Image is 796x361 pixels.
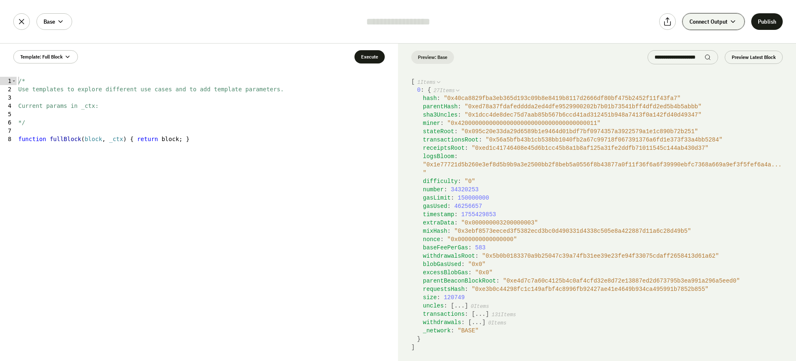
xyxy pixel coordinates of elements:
span: excessBlobGas [423,269,468,276]
div: : [423,111,783,119]
span: 34320253 [451,186,478,193]
span: blobGasUsed [423,261,461,268]
div: : [423,177,783,185]
div: : [423,260,783,268]
div: : [423,318,783,327]
div: : [423,252,783,260]
div: : [423,94,783,102]
span: 0 Items [488,320,506,326]
div: : [423,152,783,177]
span: receiptsRoot [423,145,465,151]
span: " 0x1e77721d5b260e3ef8d5b9b9a3e2500bb2f8beb5a0556f8b43877a0f11f36f6a6f39990ebfc7368a669a9ef3f5fef... [423,161,781,176]
div: : [423,102,783,111]
span: miner [423,120,440,127]
span: baseFeePerGas [423,244,468,251]
button: Template: Full Block [13,50,78,63]
span: " 0x4200000000000000000000000000000000000011 " [447,120,601,127]
span: " 0x0 " [475,269,493,276]
span: 0 [417,87,420,93]
span: 0 Items [471,304,489,310]
span: Base [44,17,55,26]
div: : [423,127,783,136]
span: ] [411,344,415,351]
div: : [423,202,783,210]
button: Execute [354,50,385,63]
button: ... [472,318,482,327]
span: size [423,294,437,301]
span: " 0x095c20e33da29d6589b1e9464d01bdf7bf0974357a3922579a1e1c890b72b251 " [461,128,698,135]
span: " BASE " [458,327,478,334]
div: : [423,227,783,235]
div: : [423,310,783,318]
button: ... [454,302,465,310]
span: 131 Items [492,312,516,318]
span: withdrawals [423,319,461,326]
span: 46256657 [454,203,482,210]
span: stateRoot [423,128,454,135]
span: hash [423,95,437,102]
span: " 0xe4d7c7a60c4125b4c0af4cfd32e8d72e13887ed2d673795b3ea991a296a5eed0 " [503,278,740,284]
span: " 0x3ebf8573eeced3f5382ecd3bc0d490331d4338c505e8a422887d11a6c28d49b5 " [454,228,691,234]
span: 150000000 [458,195,489,201]
span: logsBloom [423,153,454,160]
button: Base [36,13,72,30]
span: " 0x0 " [468,261,485,268]
div: : [423,244,783,252]
button: ... [475,310,485,318]
span: } [417,336,420,342]
div: : [423,185,783,194]
div: : [423,277,783,285]
div: : [423,136,783,144]
span: parentBeaconBlockRoot [423,278,496,284]
span: uncles [423,302,444,309]
span: 120749 [444,294,464,301]
div: : [423,293,783,302]
span: transactionsRoot [423,137,478,143]
span: " 0x40ca8829fba3eb365d193c09b8e8419b8117d2666df80bf475b2452f11f43fa7 " [444,95,680,102]
div: : [423,302,783,310]
span: parentHash [423,103,458,110]
div: : [417,86,783,343]
div: : [423,119,783,127]
span: " 0x56a5bfb43b1cb538bb1040fb2a67c99718f067391376a6fd1e373f33a4bb5284 " [485,137,722,143]
span: ] [485,311,489,317]
span: 1755429853 [461,211,496,218]
span: timestamp [423,211,454,218]
button: Publish [751,13,783,30]
div: : [423,144,783,152]
span: [ [451,302,454,309]
span: [ [472,311,475,317]
span: " 0xed1c41746408e45d6b1cc45b8a1b8af125a31fe2ddfb71011545c144ab430d37 " [472,145,709,151]
span: ] [482,319,485,326]
span: extraData [423,220,454,226]
span: difficulty [423,178,458,185]
span: " 0xe3b0c44298fc1c149afbf4c8996fb92427ae41e4649b934ca495991b7852b855 " [472,286,709,293]
span: Toggle code folding, rows 1 through 6 [12,77,16,85]
span: withdrawalsRoot [423,253,475,259]
span: { [427,87,431,93]
span: _network [423,327,451,334]
span: gasUsed [423,203,447,210]
span: gasLimit [423,195,451,201]
span: 27 Items [434,88,455,94]
div: : [423,285,783,293]
span: nonce [423,236,440,243]
span: Connect Output [689,17,728,26]
span: sha3Uncles [423,112,458,118]
span: " 0 " [465,178,475,185]
span: requestsHash [423,286,465,293]
span: number [423,186,444,193]
span: 1 Items [417,80,436,85]
span: mixHash [423,228,447,234]
span: ] [465,302,468,309]
div: : [423,219,783,227]
button: Preview Latest Block [725,51,783,64]
div: : [423,235,783,244]
span: " 0x1dcc4de8dec75d7aab85b567b6ccd41ad312451b948a7413f0a142fd40d49347 " [465,112,701,118]
div: : [423,327,783,335]
div: : [423,210,783,219]
span: " 0x0000000000000000 " [447,236,517,243]
span: " 0xed78a37fdafedddda2ed4dfe9529900202b7b01b73541bff4dfd2ed5b4b5abbb " [465,103,701,110]
span: Template: Full Block [20,54,63,60]
span: transactions [423,311,465,317]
